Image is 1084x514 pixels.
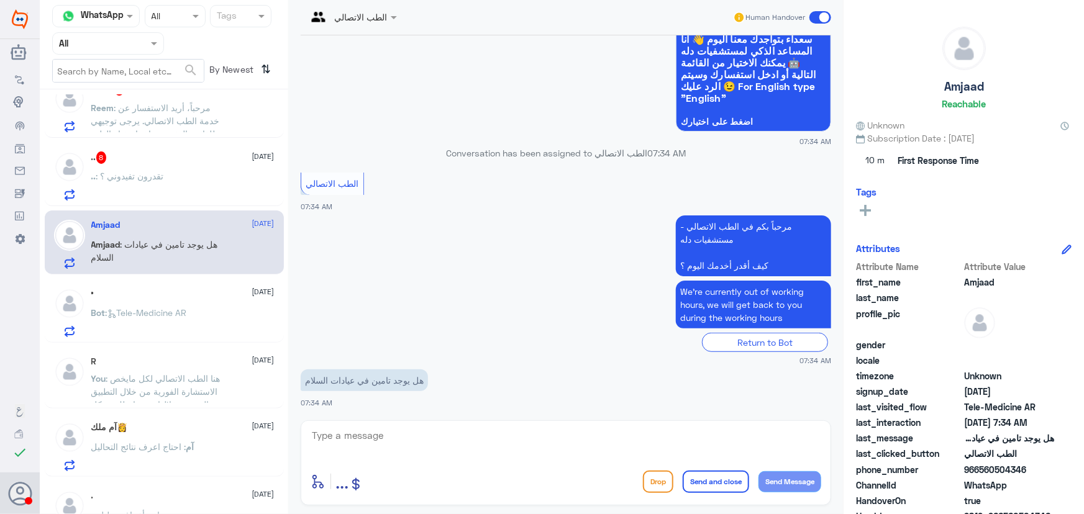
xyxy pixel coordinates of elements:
[856,479,962,492] span: ChannelId
[676,215,831,276] p: 12/10/2025, 7:34 AM
[91,373,228,462] span: : هنا الطب الاتصالي لكل مايخص الاستشارة الفورية من خلال التطبيق والتي من خلالها يتم تواصلك بشكل ف...
[856,494,962,507] span: HandoverOn
[91,288,94,299] h5: •
[252,489,275,500] span: [DATE]
[301,202,332,210] span: 07:34 AM
[96,151,107,164] span: 8
[91,356,97,367] h5: R
[681,33,826,104] span: سعداء بتواجدك معنا اليوم 👋 أنا المساعد الذكي لمستشفيات دله 🤖 يمكنك الاختيار من القائمة التالية أو...
[54,288,85,319] img: defaultAdmin.png
[856,260,962,273] span: Attribute Name
[964,260,1054,273] span: Attribute Value
[301,147,831,160] p: Conversation has been assigned to الطب الاتصالي
[54,356,85,387] img: defaultAdmin.png
[106,307,187,318] span: : Tele-Medicine AR
[964,479,1054,492] span: 2
[301,369,428,391] p: 12/10/2025, 7:34 AM
[942,98,986,109] h6: Reachable
[186,441,194,452] span: آم
[252,218,275,229] span: [DATE]
[252,151,275,162] span: [DATE]
[335,467,348,495] button: ...
[8,482,32,505] button: Avatar
[856,150,893,172] span: 10 m
[91,151,107,164] h5: ..
[799,355,831,366] span: 07:34 AM
[252,420,275,431] span: [DATE]
[91,171,96,181] span: ..
[856,385,962,398] span: signup_date
[702,333,828,352] div: Return to Bot
[54,220,85,251] img: defaultAdmin.png
[335,470,348,492] span: ...
[964,416,1054,429] span: 2025-10-12T04:34:34.882Z
[91,220,121,230] h5: Amjaad
[856,276,962,289] span: first_name
[96,171,164,181] span: : تقدرون تفيدوني ؟
[59,7,78,25] img: whatsapp.png
[964,369,1054,382] span: Unknown
[964,354,1054,367] span: null
[262,59,271,79] i: ⇅
[91,490,94,501] h5: .
[91,102,114,113] span: Reem
[12,9,28,29] img: Widebot Logo
[856,186,877,197] h6: Tags
[643,471,673,493] button: Drop
[964,338,1054,351] span: null
[856,369,962,382] span: timezone
[964,431,1054,444] span: هل يوجد تامين في عيادات السلام
[681,117,826,127] span: اضغط على اختيارك
[856,307,962,336] span: profile_pic
[252,286,275,297] span: [DATE]
[54,83,85,114] img: defaultAdmin.png
[676,281,831,328] p: 12/10/2025, 7:34 AM
[944,79,984,94] h5: Amjaad
[91,307,106,318] span: Bot
[758,471,821,492] button: Send Message
[856,463,962,476] span: phone_number
[306,178,359,189] span: الطب الاتصالي
[943,27,985,70] img: defaultAdmin.png
[183,63,198,78] span: search
[54,422,85,453] img: defaultAdmin.png
[12,445,27,460] i: check
[964,400,1054,413] span: Tele-Medicine AR
[647,148,686,158] span: 07:34 AM
[856,447,962,460] span: last_clicked_button
[183,60,198,81] button: search
[91,102,220,152] span: : مرحباً، أريد الاستفسار عن خدمة الطب الاتصالي. يرجى توجيهي للقائمة الرئيسية واختيار خيار الطب ال...
[856,416,962,429] span: last_interaction
[856,400,962,413] span: last_visited_flow
[683,471,749,493] button: Send and close
[204,59,257,84] span: By Newest
[54,151,85,183] img: defaultAdmin.png
[215,9,237,25] div: Tags
[91,422,128,433] h5: آم ملك👸
[745,12,805,23] span: Human Handover
[964,463,1054,476] span: 966560504346
[91,239,218,263] span: : هل يوجد تامين في عيادات السلام
[964,276,1054,289] span: Amjaad
[301,399,332,407] span: 07:34 AM
[53,60,204,82] input: Search by Name, Local etc…
[856,354,962,367] span: locale
[91,441,186,452] span: : احتاج اعرف نتائج التحاليل
[964,307,995,338] img: defaultAdmin.png
[856,119,904,132] span: Unknown
[856,243,900,254] h6: Attributes
[964,385,1054,398] span: 2025-10-12T04:33:36.178Z
[856,291,962,304] span: last_name
[91,239,121,250] span: Amjaad
[91,373,106,384] span: You
[252,354,275,366] span: [DATE]
[898,154,979,167] span: First Response Time
[856,132,1072,145] span: Subscription Date : [DATE]
[964,494,1054,507] span: true
[799,136,831,147] span: 07:34 AM
[856,338,962,351] span: gender
[964,447,1054,460] span: الطب الاتصالي
[856,431,962,444] span: last_message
